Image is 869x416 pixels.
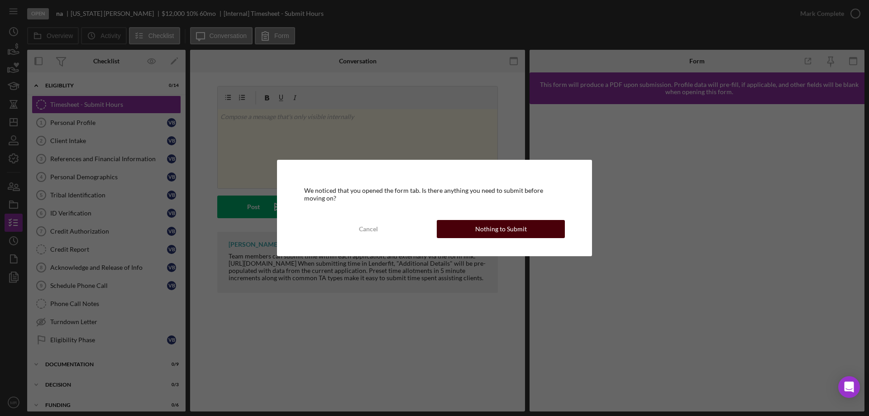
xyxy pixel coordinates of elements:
[304,187,565,201] div: We noticed that you opened the form tab. Is there anything you need to submit before moving on?
[475,220,527,238] div: Nothing to Submit
[359,220,378,238] div: Cancel
[304,220,432,238] button: Cancel
[838,376,860,398] div: Open Intercom Messenger
[437,220,565,238] button: Nothing to Submit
